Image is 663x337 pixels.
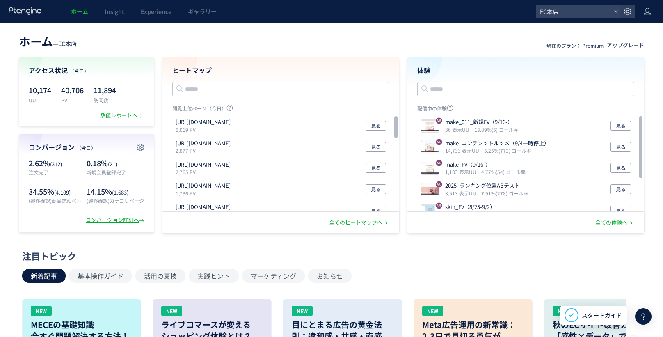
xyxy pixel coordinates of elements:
span: （今日） [76,144,96,151]
button: 見る [366,163,386,173]
span: 見る [616,163,626,173]
div: コンバージョン詳細へ [86,216,146,224]
img: 1a179c1af24e127cd3c41384fd22c66b1757996361744.jpeg [421,163,439,174]
div: NEW [292,306,313,316]
span: 見る [616,184,626,194]
i: 5.25%(773) ゴール率 [484,147,531,154]
button: 実践ヒント [189,269,239,283]
p: 現在のプラン： Premium [546,42,604,49]
span: EC本店 [58,39,77,48]
p: 2,765 PV [176,168,234,175]
button: お知らせ [308,269,352,283]
button: 見る [610,206,631,215]
p: 40,706 [61,83,84,96]
i: 6.61%(898) ゴール率 [484,211,531,218]
button: 新着記事 [22,269,66,283]
button: 見る [610,142,631,152]
span: 見る [616,142,626,152]
p: https://etvos.com/shop/customer/menu.aspx [176,140,231,147]
span: （今日） [69,67,89,74]
img: 3edfffefa1cc9c933aa3ecd714b657501756129236558.jpeg [421,206,439,217]
div: NEW [553,306,574,316]
h4: アクセス状況 [29,66,144,75]
p: 訪問数 [94,96,116,103]
p: 2,877 PV [176,147,234,154]
p: PV [61,96,84,103]
i: 7.91%(278) ゴール率 [481,190,528,197]
span: (4,109) [54,188,71,196]
i: 13,585 表示UU [445,211,482,218]
button: マーケティング [242,269,305,283]
img: 1a179c1af24e127cd3c41384fd22c66b1758021695296.jpeg [421,142,439,154]
p: (遷移確認)商品詳細ページ [29,197,82,204]
div: — [19,33,77,49]
div: 全てのヒートマップへ [329,219,389,227]
h4: 体験 [417,66,634,75]
span: 見る [371,142,381,152]
span: (1,683) [112,188,128,196]
p: make_FV（9/16-） [445,161,522,169]
p: https://etvos.com/lusciousskin [176,182,231,190]
div: 数値レポートへ [100,112,144,119]
p: make_コンテンツトルツメ（9/4一時停止） [445,140,549,147]
span: 見る [371,206,381,215]
img: 8fab8e70bd696c434835c5cb5987ab681758022048764.jpeg [421,121,439,132]
p: UU [29,96,51,103]
span: (312) [50,160,62,168]
button: 見る [610,121,631,131]
img: e60b16c7325680ac2c0069e161b0a8331757643157294.jpeg [421,184,439,196]
span: 見る [371,121,381,131]
button: 活用の裏技 [135,269,185,283]
p: skin_FV（8/25-9/2） [445,203,528,211]
i: 1,133 表示UU [445,168,480,175]
p: 5,019 PV [176,126,234,133]
span: ホーム [19,33,53,49]
span: ホーム [71,7,88,16]
h4: ヒートマップ [172,66,389,75]
p: (遷移確認)カテゴリページ [87,197,144,204]
div: 注目トピック [22,250,637,262]
p: 11,894 [94,83,116,96]
p: 2025_ランキング位置ABテスト [445,182,525,190]
p: 注文完了 [29,169,82,176]
div: 全ての体験へ [595,219,634,227]
p: https://etvos.com/shop/default.aspx [176,161,231,169]
p: 14.15% [87,186,144,197]
p: 2.62% [29,158,82,169]
span: 見る [616,121,626,131]
i: 36 表示UU [445,126,473,133]
button: 見る [366,142,386,152]
span: EC本店 [537,5,610,18]
h4: コンバージョン [29,142,144,152]
p: 34.55% [29,186,82,197]
p: 10,174 [29,83,51,96]
button: 見る [610,184,631,194]
p: 1,250 PV [176,211,234,218]
span: 見る [371,184,381,194]
p: 閲覧上位ページ（今日） [172,105,389,115]
button: 見る [366,206,386,215]
p: make_011_新規FV（9/16-） [445,118,515,126]
i: 14,733 表示UU [445,147,482,154]
span: Insight [105,7,124,16]
span: 見る [616,206,626,215]
i: 3,513 表示UU [445,190,480,197]
p: https://etvos.com/shop/customer/regularhistorydetail.aspx [176,203,231,211]
p: 1,736 PV [176,190,234,197]
button: 基本操作ガイド [69,269,132,283]
p: https://etvos.com/aw [176,118,231,126]
p: 配信中の体験 [417,105,634,115]
span: スタートガイド [582,311,622,320]
span: 見る [371,163,381,173]
button: 見る [366,184,386,194]
span: ギャラリー [188,7,217,16]
div: NEW [31,306,52,316]
i: 4.77%(54) ゴール率 [481,168,526,175]
span: (21) [108,160,117,168]
div: NEW [422,306,443,316]
div: アップグレード [607,41,644,49]
button: 見る [610,163,631,173]
i: 13.89%(5) ゴール率 [474,126,519,133]
p: 新規会員登録完了 [87,169,144,176]
div: NEW [161,306,182,316]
